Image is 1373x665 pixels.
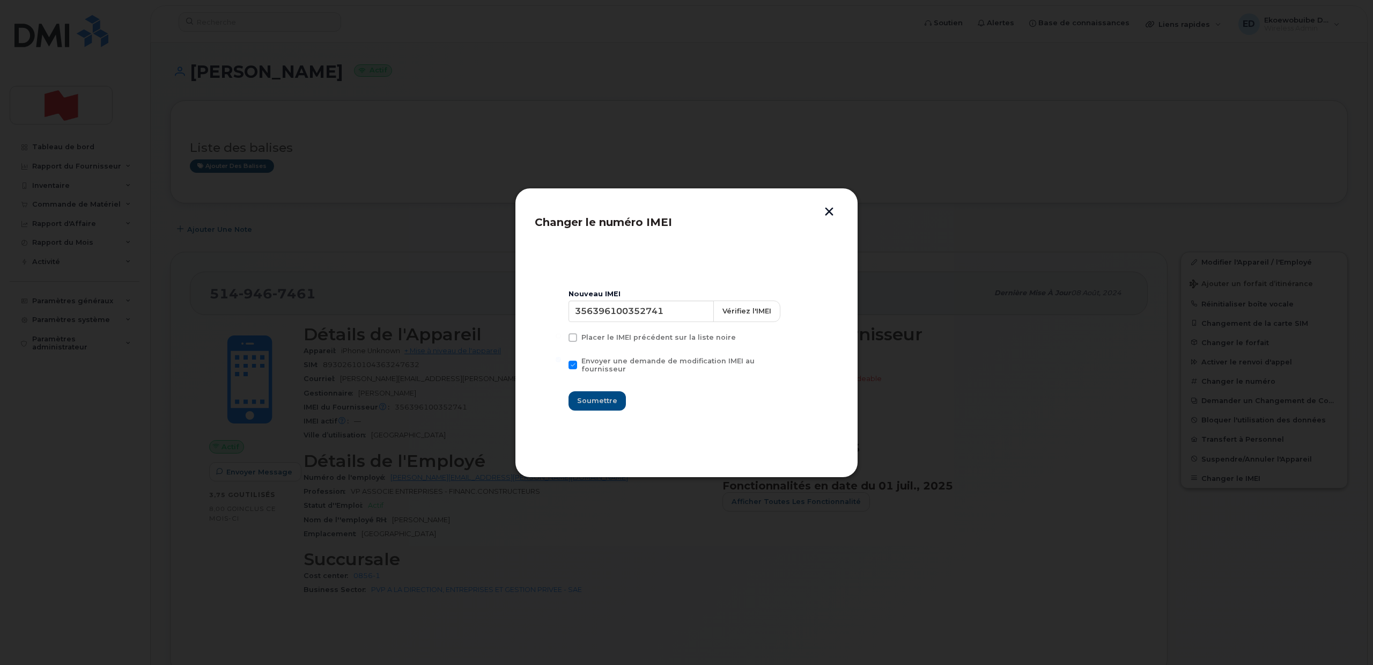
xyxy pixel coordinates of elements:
input: Placer le IMEI précédent sur la liste noire [556,333,561,339]
div: Nouveau IMEI [569,290,804,298]
span: Soumettre [577,396,617,406]
button: Soumettre [569,391,626,411]
span: Envoyer une demande de modification IMEI au fournisseur [581,357,755,373]
input: Envoyer une demande de modification IMEI au fournisseur [556,357,561,362]
button: Vérifiez l'IMEI [713,301,780,322]
span: Placer le IMEI précédent sur la liste noire [581,333,736,341]
span: Changer le numéro IMEI [535,216,672,229]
